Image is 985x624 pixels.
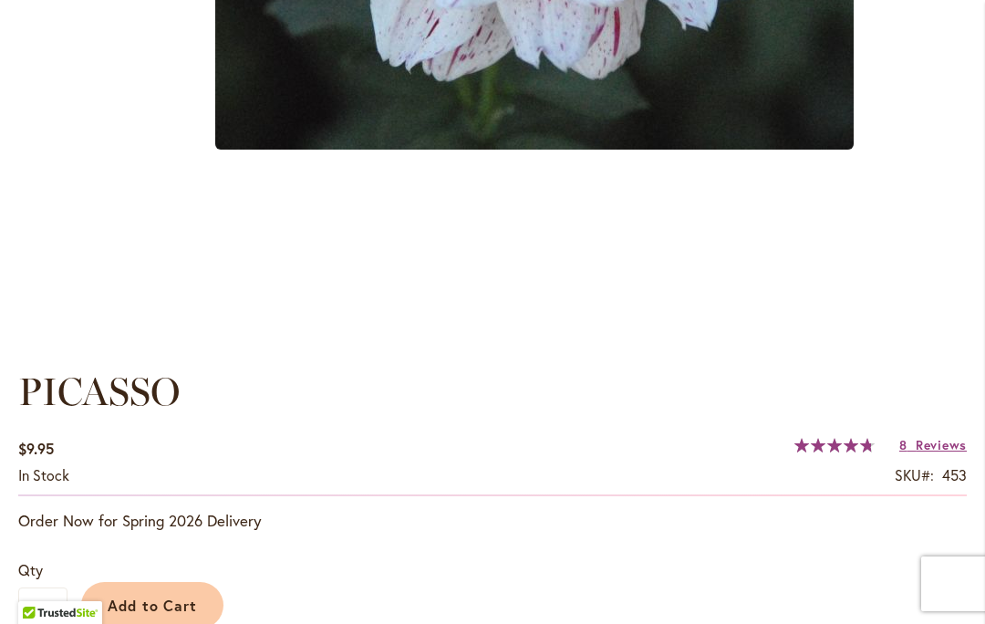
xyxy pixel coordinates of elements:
[916,436,967,453] span: Reviews
[18,465,69,484] span: In stock
[18,439,54,458] span: $9.95
[895,465,934,484] strong: SKU
[18,369,181,415] span: PICASSO
[18,465,69,486] div: Availability
[899,436,967,453] a: 8 Reviews
[899,436,907,453] span: 8
[942,465,967,486] div: 453
[14,559,65,610] iframe: Launch Accessibility Center
[108,596,198,615] span: Add to Cart
[794,438,875,452] div: 96%
[18,510,967,532] p: Order Now for Spring 2026 Delivery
